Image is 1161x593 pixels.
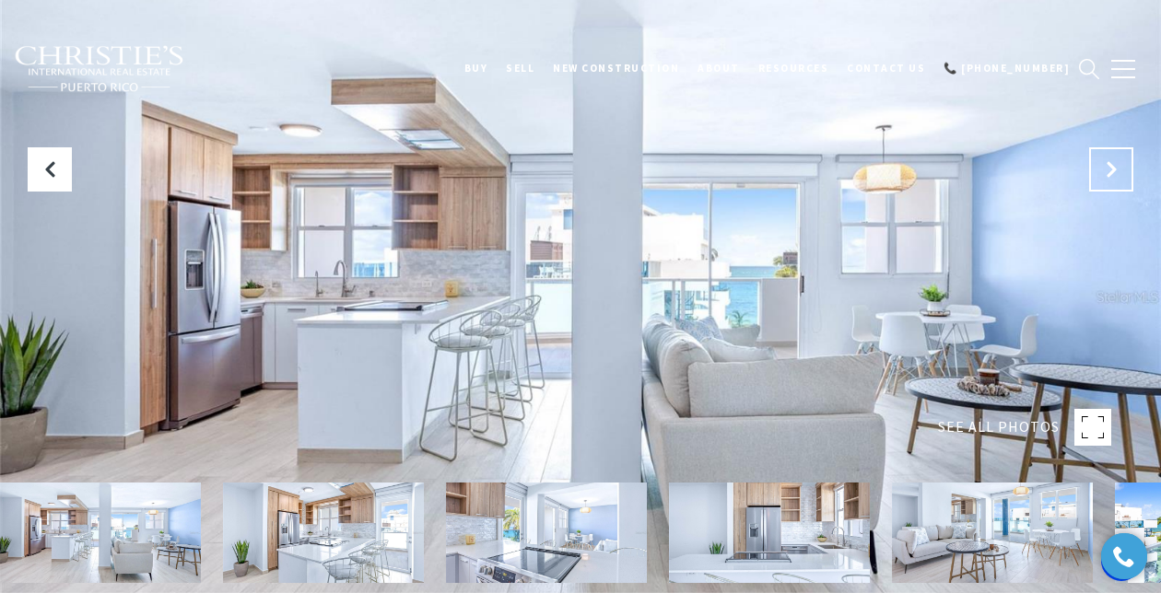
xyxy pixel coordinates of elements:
[1089,147,1133,192] button: Next Slide
[1099,42,1147,96] button: button
[455,45,498,91] a: BUY
[14,45,185,93] img: Christie's International Real Estate black text logo
[1079,59,1099,79] a: search
[838,45,934,91] a: Contact Us
[223,483,424,583] img: 187 km 7 BO. MEDIANIA ALTA #401
[934,45,1079,91] a: call 9393373000
[938,415,1060,439] span: SEE ALL PHOTOS
[847,62,925,75] span: Contact Us
[688,45,749,91] a: About
[446,483,647,583] img: 187 km 7 BO. MEDIANIA ALTA #401
[544,45,688,91] a: New Construction
[669,483,870,583] img: 187 km 7 BO. MEDIANIA ALTA #401
[944,62,1070,75] span: 📞 [PHONE_NUMBER]
[553,62,679,75] span: New Construction
[497,45,544,91] a: SELL
[28,147,72,192] button: Previous Slide
[892,483,1093,583] img: 187 km 7 BO. MEDIANIA ALTA #401
[749,45,838,91] a: Resources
